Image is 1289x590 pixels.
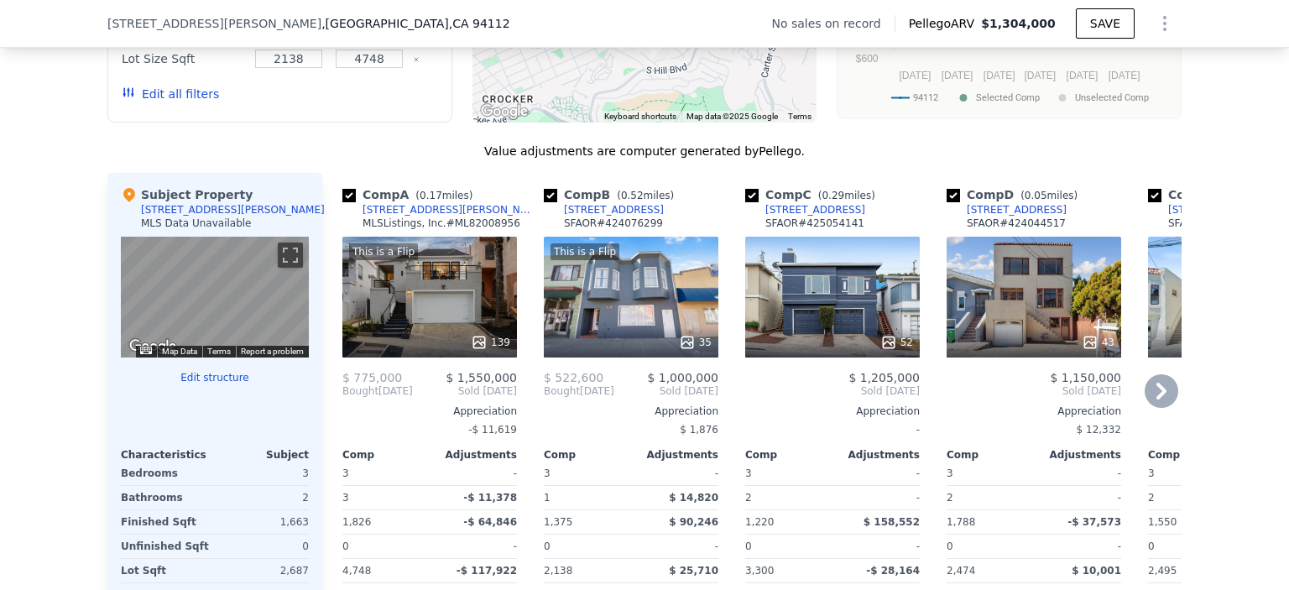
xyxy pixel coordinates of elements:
[1148,565,1177,577] span: 2,495
[121,510,211,534] div: Finished Sqft
[1168,217,1267,230] div: SFAOR # 425045257
[947,203,1067,217] a: [STREET_ADDRESS]
[544,384,580,398] span: Bought
[215,448,309,462] div: Subject
[669,492,718,504] span: $ 14,820
[967,203,1067,217] div: [STREET_ADDRESS]
[1148,486,1232,509] div: 2
[122,47,245,70] div: Lot Size Sqft
[121,237,309,358] div: Street View
[463,492,517,504] span: -$ 11,378
[880,334,913,351] div: 52
[947,565,975,577] span: 2,474
[745,516,774,528] span: 1,220
[832,448,920,462] div: Adjustments
[866,565,920,577] span: -$ 28,164
[544,565,572,577] span: 2,138
[544,448,631,462] div: Comp
[544,405,718,418] div: Appreciation
[342,203,537,217] a: [STREET_ADDRESS][PERSON_NAME]
[647,371,718,384] span: $ 1,000,000
[976,92,1040,103] text: Selected Comp
[121,186,253,203] div: Subject Property
[278,243,303,268] button: Toggle fullscreen view
[634,462,718,485] div: -
[1034,448,1121,462] div: Adjustments
[121,486,211,509] div: Bathrooms
[241,347,304,356] a: Report a problem
[544,516,572,528] span: 1,375
[679,334,712,351] div: 35
[141,217,252,230] div: MLS Data Unavailable
[121,535,211,558] div: Unfinished Sqft
[121,559,211,582] div: Lot Sqft
[457,565,517,577] span: -$ 117,922
[446,371,517,384] span: $ 1,550,000
[864,516,920,528] span: $ 158,552
[745,405,920,418] div: Appreciation
[544,467,551,479] span: 3
[321,15,509,32] span: , [GEOGRAPHIC_DATA]
[162,346,197,358] button: Map Data
[449,17,510,30] span: , CA 94112
[342,467,349,479] span: 3
[471,334,510,351] div: 139
[899,70,931,81] text: [DATE]
[669,516,718,528] span: $ 90,246
[1148,7,1182,40] button: Show Options
[947,186,1084,203] div: Comp D
[1037,462,1121,485] div: -
[433,462,517,485] div: -
[463,516,517,528] span: -$ 64,846
[342,486,426,509] div: 3
[1148,467,1155,479] span: 3
[477,101,532,123] img: Google
[947,516,975,528] span: 1,788
[1067,70,1099,81] text: [DATE]
[947,405,1121,418] div: Appreciation
[604,111,676,123] button: Keyboard shortcuts
[1075,92,1149,103] text: Unselected Comp
[121,448,215,462] div: Characteristics
[947,448,1034,462] div: Comp
[141,203,325,217] div: [STREET_ADDRESS][PERSON_NAME]
[1072,565,1121,577] span: $ 10,001
[107,143,1182,159] div: Value adjustments are computer generated by Pellego .
[477,101,532,123] a: Open this area in Google Maps (opens a new window)
[218,510,309,534] div: 1,663
[745,186,882,203] div: Comp C
[981,17,1056,30] span: $1,304,000
[1050,371,1121,384] span: $ 1,150,000
[342,384,413,398] div: [DATE]
[1037,486,1121,509] div: -
[1024,70,1056,81] text: [DATE]
[680,424,718,436] span: $ 1,876
[1037,535,1121,558] div: -
[544,371,603,384] span: $ 522,600
[771,15,894,32] div: No sales on record
[942,70,973,81] text: [DATE]
[913,92,938,103] text: 94112
[1109,70,1140,81] text: [DATE]
[947,384,1121,398] span: Sold [DATE]
[342,186,479,203] div: Comp A
[433,535,517,558] div: -
[745,540,752,552] span: 0
[984,70,1015,81] text: [DATE]
[836,462,920,485] div: -
[1025,190,1047,201] span: 0.05
[564,217,663,230] div: SFAOR # 424076299
[634,535,718,558] div: -
[413,56,420,63] button: Clear
[107,15,321,32] span: [STREET_ADDRESS][PERSON_NAME]
[967,217,1066,230] div: SFAOR # 424044517
[947,467,953,479] span: 3
[140,347,152,354] button: Keyboard shortcuts
[1077,424,1121,436] span: $ 12,332
[1148,540,1155,552] span: 0
[745,418,920,441] div: -
[811,190,882,201] span: ( miles)
[745,565,774,577] span: 3,300
[614,384,718,398] span: Sold [DATE]
[1082,334,1114,351] div: 43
